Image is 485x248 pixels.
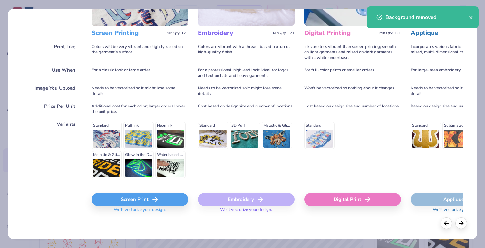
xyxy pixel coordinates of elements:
[111,207,168,216] span: We'll vectorize your design.
[22,64,82,82] div: Use When
[167,31,188,35] span: Min Qty: 12+
[273,31,295,35] span: Min Qty: 12+
[92,193,188,206] div: Screen Print
[198,193,295,206] div: Embroidery
[469,14,473,21] button: close
[304,64,401,82] div: For full-color prints or smaller orders.
[92,100,188,118] div: Additional cost for each color; larger orders lower the unit price.
[385,14,469,21] div: Background removed
[198,64,295,82] div: For a professional, high-end look; ideal for logos and text on hats and heavy garments.
[92,29,164,37] h3: Screen Printing
[92,41,188,64] div: Colors will be very vibrant and slightly raised on the garment's surface.
[304,41,401,64] div: Inks are less vibrant than screen printing; smooth on light garments and raised on dark garments ...
[218,207,275,216] span: We'll vectorize your design.
[22,4,82,9] p: You can change this later.
[22,82,82,100] div: Image You Upload
[22,41,82,64] div: Print Like
[92,82,188,100] div: Needs to be vectorized so it might lose some details
[198,41,295,64] div: Colors are vibrant with a thread-based textured, high-quality finish.
[304,82,401,100] div: Won't be vectorized so nothing about it changes
[304,29,377,37] h3: Digital Printing
[92,64,188,82] div: For a classic look or large order.
[304,193,401,206] div: Digital Print
[198,100,295,118] div: Cost based on design size and number of locations.
[198,82,295,100] div: Needs to be vectorized so it might lose some details
[198,29,270,37] h3: Embroidery
[22,118,82,182] div: Variants
[304,100,401,118] div: Cost based on design size and number of locations.
[22,100,82,118] div: Price Per Unit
